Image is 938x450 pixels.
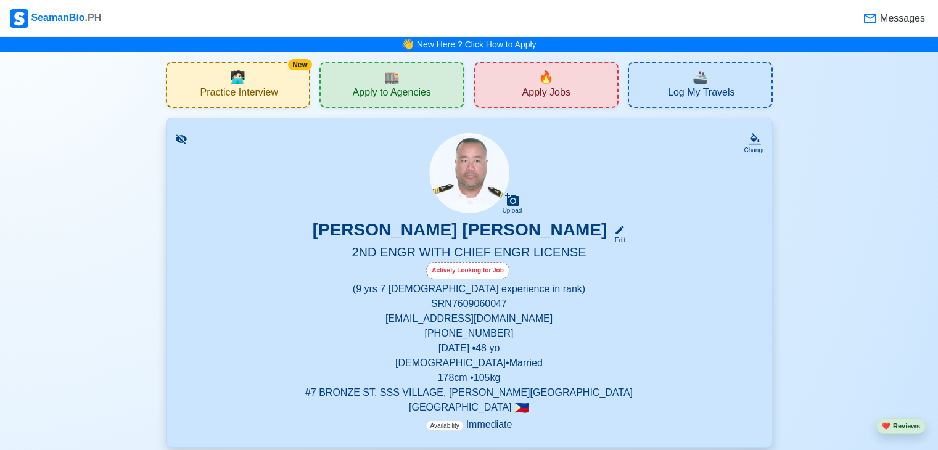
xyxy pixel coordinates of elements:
p: 178 cm • 105 kg [181,370,757,385]
span: interview [230,68,245,86]
p: #7 BRONZE ST. SSS VILLAGE, [PERSON_NAME][GEOGRAPHIC_DATA] [181,385,757,400]
span: Availability [426,420,464,431]
p: SRN 7609060047 [181,297,757,311]
h5: 2ND ENGR WITH CHIEF ENGR LICENSE [181,245,757,262]
span: new [538,68,554,86]
p: [GEOGRAPHIC_DATA] [181,400,757,415]
span: bell [399,35,417,54]
div: Change [744,145,765,155]
div: Actively Looking for Job [426,262,509,279]
div: Edit [609,235,625,245]
p: (9 yrs 7 [DEMOGRAPHIC_DATA] experience in rank) [181,282,757,297]
div: New [288,59,312,70]
span: agencies [384,68,400,86]
a: New Here ? Click How to Apply [417,39,537,49]
span: travel [693,68,708,86]
button: heartReviews [876,418,926,435]
p: [EMAIL_ADDRESS][DOMAIN_NAME] [181,311,757,326]
div: SeamanBio [10,9,101,28]
img: Logo [10,9,28,28]
p: [PHONE_NUMBER] [181,326,757,341]
p: Immediate [426,417,512,432]
span: Apply Jobs [522,86,570,102]
h3: [PERSON_NAME] [PERSON_NAME] [313,219,607,245]
span: Practice Interview [200,86,278,102]
div: Upload [503,207,522,215]
span: 🇵🇭 [514,402,529,414]
span: Messages [878,11,925,26]
span: Log My Travels [668,86,734,102]
p: [DATE] • 48 yo [181,341,757,356]
span: Apply to Agencies [353,86,431,102]
span: heart [882,422,891,430]
p: [DEMOGRAPHIC_DATA] • Married [181,356,757,370]
span: .PH [85,12,102,23]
